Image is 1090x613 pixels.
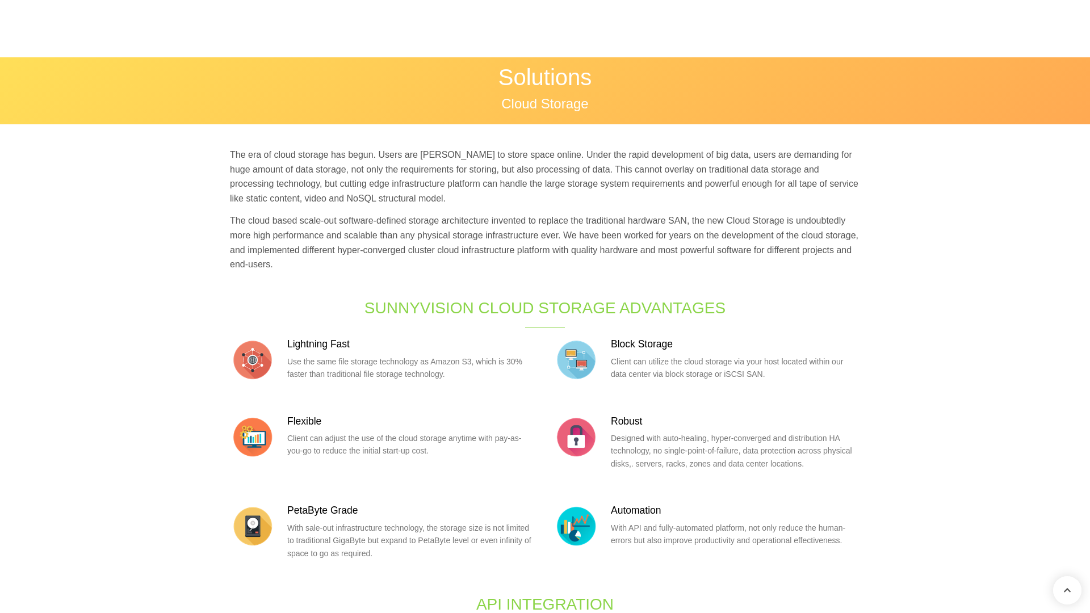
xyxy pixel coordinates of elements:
[554,503,599,549] img: flat-stat-chart.png
[611,522,860,547] p: With API and fully-automated platform, not only reduce the human-errors but also improve producti...
[230,148,860,205] p: The era of cloud storage has begun. Users are [PERSON_NAME] to store space online. Under the rapi...
[287,522,536,560] p: With sale-out infrastructure technology, the storage size is not limited to traditional GigaByte ...
[287,432,536,457] p: Client can adjust the use of the cloud storage anytime with pay-as-you-go to reduce the initial s...
[230,97,860,111] p: Cloud Storage
[611,414,860,429] h3: Robust
[611,337,860,351] h3: Block Storage
[230,337,275,383] img: flat-internet.png
[230,503,275,549] img: flat-hdd.png
[287,414,536,429] h3: Flexible
[287,503,536,518] h3: PetaByte Grade
[230,414,275,460] img: flat-mon-cogs.png
[611,355,860,381] p: Client can utilize the cloud storage via your host located within our data center via block stora...
[356,297,734,319] h1: SunnyVision Cloud Storage Advantages
[554,414,599,460] img: flat-security.png
[230,66,860,89] p: Solutions
[554,337,599,383] img: flat-lan.png
[230,213,860,271] p: The cloud based scale-out software-defined storage architecture invented to replace the tradition...
[287,337,536,351] h3: Lightning Fast
[611,503,860,518] h3: Automation
[287,355,536,381] p: Use the same file storage technology as Amazon S3, which is 30% faster than traditional file stor...
[611,432,860,470] p: Designed with auto-healing, hyper-converged and distribution HA technology, no single-point-of-fa...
